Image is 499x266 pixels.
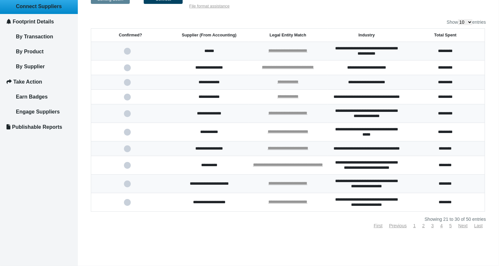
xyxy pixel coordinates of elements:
[327,29,406,42] th: Industry: activate to sort column ascending
[8,99,118,195] textarea: Type your message and hit 'Enter'
[13,79,42,85] span: Take Action
[458,19,472,25] select: Showentries
[16,34,53,39] span: By Transaction
[374,223,383,228] a: First
[16,64,45,69] span: By Supplier
[106,3,122,19] div: Minimize live chat window
[189,4,229,8] a: File format assistance
[449,223,452,228] a: 5
[440,223,443,228] a: 4
[8,79,118,94] input: Enter your email address
[13,19,54,24] span: Footprint Details
[16,4,62,9] span: Connect Suppliers
[413,223,416,228] a: 1
[91,217,486,221] div: Showing 21 to 30 of 50 entries
[16,49,43,54] span: By Product
[91,29,170,42] th: Confirmed?: activate to sort column ascending
[43,36,119,45] div: Chat with us now
[7,36,17,46] div: Navigation go back
[431,223,434,228] a: 3
[170,29,249,42] th: Supplier (From Accounting): activate to sort column ascending
[8,60,118,74] input: Enter your last name
[12,124,62,130] span: Publishable Reports
[88,200,118,209] em: Start Chat
[406,29,485,42] th: Total Spent: activate to sort column ascending
[458,223,468,228] a: Next
[16,94,48,100] span: Earn Badges
[16,109,60,114] span: Engage Suppliers
[474,223,483,228] a: Last
[249,29,327,42] th: Legal Entity Match: activate to sort column ascending
[447,19,486,25] label: Show entries
[389,223,407,228] a: Previous
[422,223,425,228] a: 2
